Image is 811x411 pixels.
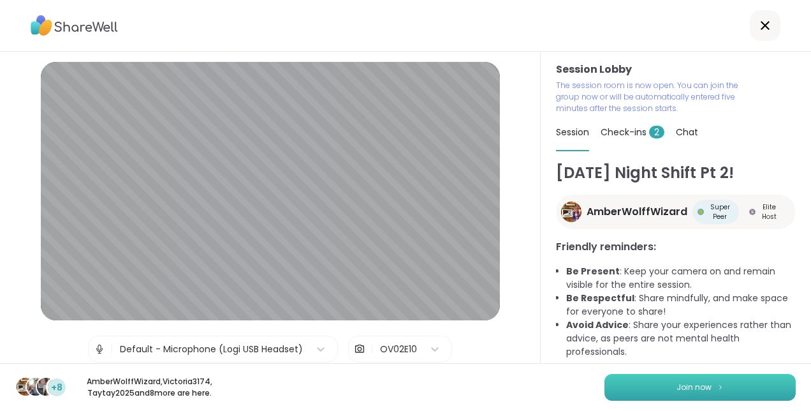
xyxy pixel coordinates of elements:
[120,343,303,356] div: Default - Microphone (Logi USB Headset)
[706,202,734,221] span: Super Peer
[556,62,796,77] h3: Session Lobby
[566,292,796,318] li: : Share mindfully, and make space for everyone to share!
[561,202,581,222] img: AmberWolffWizard
[556,126,589,138] span: Session
[37,378,55,396] img: Taytay2025
[698,209,704,215] img: Super Peer
[31,11,118,40] img: ShareWell Logo
[78,376,221,399] p: AmberWolffWizard , Victoria3174 , Taytay2025 and 8 more are here.
[51,381,62,394] span: +8
[758,202,780,221] span: Elite Host
[717,384,724,391] img: ShareWell Logomark
[556,80,740,114] p: The session room is now open. You can join the group now or will be automatically entered five mi...
[566,265,620,278] b: Be Present
[27,378,45,396] img: Victoria3174
[370,336,374,362] span: |
[601,126,664,138] span: Check-ins
[556,239,796,255] h3: Friendly reminders:
[587,204,687,220] span: AmberWolffWizard
[354,336,365,362] img: Camera
[566,265,796,292] li: : Keep your camera on and remain visible for the entire session.
[556,161,796,184] h1: [DATE] Night Shift Pt 2!
[604,374,796,401] button: Join now
[566,318,796,359] li: : Share your experiences rather than advice, as peers are not mental health professionals.
[94,336,105,362] img: Microphone
[17,378,34,396] img: AmberWolffWizard
[110,336,113,362] span: |
[676,382,712,393] span: Join now
[556,195,796,229] a: AmberWolffWizardAmberWolffWizardSuper PeerSuper PeerElite HostElite Host
[649,126,664,138] span: 2
[749,209,756,215] img: Elite Host
[566,292,634,304] b: Be Respectful
[676,126,698,138] span: Chat
[566,318,629,331] b: Avoid Advice
[380,343,417,356] div: OV02E10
